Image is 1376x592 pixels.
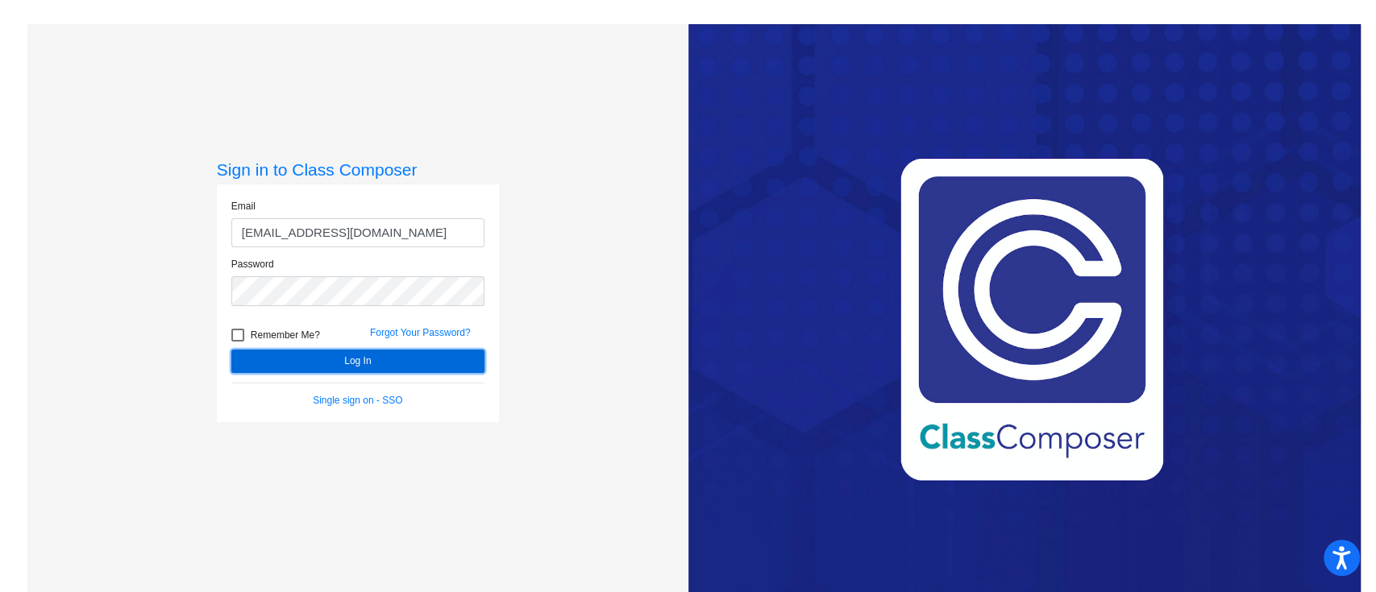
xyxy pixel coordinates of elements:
[217,159,499,180] h3: Sign in to Class Composer
[313,395,402,406] a: Single sign on - SSO
[231,350,484,373] button: Log In
[231,257,274,271] label: Password
[231,199,256,213] label: Email
[251,325,320,345] span: Remember Me?
[370,327,471,338] a: Forgot Your Password?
